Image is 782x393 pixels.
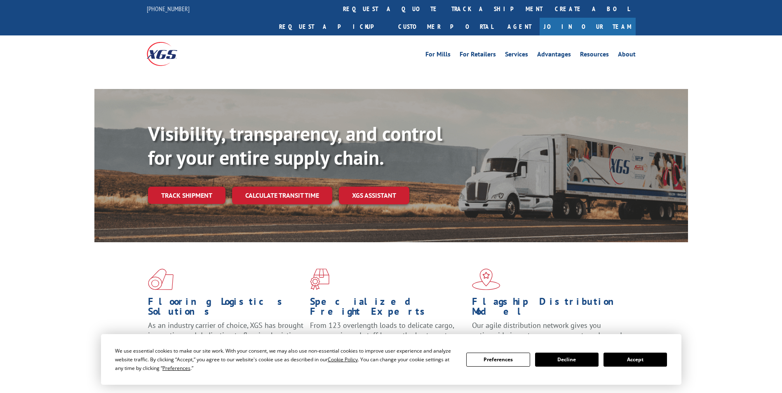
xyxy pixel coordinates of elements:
a: Customer Portal [392,18,499,35]
b: Visibility, transparency, and control for your entire supply chain. [148,121,442,170]
h1: Flooring Logistics Solutions [148,297,304,320]
a: Resources [580,51,609,60]
img: xgs-icon-focused-on-flooring-red [310,269,329,290]
span: Our agile distribution network gives you nationwide inventory management on demand. [472,320,624,340]
h1: Flagship Distribution Model [472,297,628,320]
a: [PHONE_NUMBER] [147,5,190,13]
div: We use essential cookies to make our site work. With your consent, we may also use non-essential ... [115,346,456,372]
a: Services [505,51,528,60]
a: Track shipment [148,187,225,204]
h1: Specialized Freight Experts [310,297,466,320]
span: Cookie Policy [328,356,358,363]
span: As an industry carrier of choice, XGS has brought innovation and dedication to flooring logistics... [148,320,303,350]
a: Join Our Team [540,18,636,35]
a: For Retailers [460,51,496,60]
img: xgs-icon-flagship-distribution-model-red [472,269,500,290]
a: Agent [499,18,540,35]
button: Decline [535,353,599,367]
a: About [618,51,636,60]
p: From 123 overlength loads to delicate cargo, our experienced staff knows the best way to move you... [310,320,466,357]
a: For Mills [425,51,451,60]
button: Accept [604,353,667,367]
img: xgs-icon-total-supply-chain-intelligence-red [148,269,174,290]
span: Preferences [162,365,190,372]
a: XGS ASSISTANT [339,187,409,204]
a: Advantages [537,51,571,60]
div: Cookie Consent Prompt [101,334,681,385]
button: Preferences [466,353,530,367]
a: Calculate transit time [232,187,332,204]
a: Request a pickup [273,18,392,35]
